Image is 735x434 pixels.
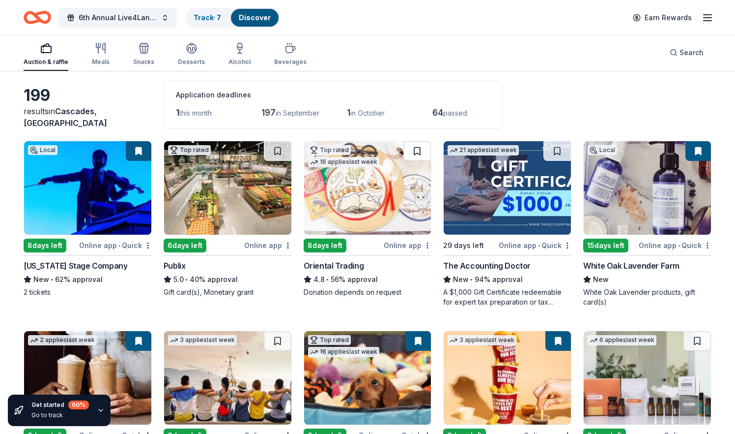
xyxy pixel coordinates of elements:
[304,331,431,425] img: Image for BarkBox
[304,274,432,285] div: 56% approval
[443,274,571,285] div: 94% approval
[583,141,711,307] a: Image for White Oak Lavender FarmLocal15days leftOnline app•QuickWhite Oak Lavender FarmNewWhite ...
[308,347,379,357] div: 16 applies last week
[443,260,531,272] div: The Accounting Doctor
[178,58,205,66] div: Desserts
[24,105,152,129] div: results
[350,109,385,117] span: in October
[164,141,292,297] a: Image for PublixTop rated6days leftOnline appPublix5.0•40% approvalGift card(s), Monetary grant
[588,335,656,345] div: 6 applies last week
[24,106,107,128] span: Cascades, [GEOGRAPHIC_DATA]
[304,287,432,297] div: Donation depends on request
[31,401,89,409] div: Get started
[274,58,307,66] div: Beverages
[133,58,154,66] div: Snacks
[185,8,280,28] button: Track· 7Discover
[443,240,484,251] div: 29 days left
[583,239,628,252] div: 15 days left
[24,239,66,252] div: 8 days left
[194,13,221,22] a: Track· 7
[164,260,186,272] div: Publix
[304,141,432,297] a: Image for Oriental TradingTop rated16 applieslast week8days leftOnline appOriental Trading4.8•56%...
[639,239,711,251] div: Online app Quick
[176,107,179,118] span: 1
[313,274,325,285] span: 4.8
[244,239,292,251] div: Online app
[118,242,120,249] span: •
[33,274,49,285] span: New
[471,276,473,283] span: •
[584,141,711,235] img: Image for White Oak Lavender Farm
[347,107,350,118] span: 1
[179,109,212,117] span: this month
[584,331,711,425] img: Image for doTERRA
[583,287,711,307] div: White Oak Lavender products, gift card(s)
[164,239,206,252] div: 6 days left
[68,401,89,409] div: 60 %
[176,89,490,101] div: Application deadlines
[678,242,680,249] span: •
[443,141,571,307] a: Image for The Accounting Doctor21 applieslast week29 days leftOnline app•QuickThe Accounting Doct...
[164,287,292,297] div: Gift card(s), Monetary grant
[304,239,346,252] div: 8 days left
[24,58,68,66] div: Auction & raffle
[24,287,152,297] div: 2 tickets
[24,331,151,425] img: Image for The Human Bean
[79,12,157,24] span: 6th Annual Live4Lane Memorial 5K Walk
[308,157,379,167] div: 16 applies last week
[499,239,571,251] div: Online app Quick
[228,58,251,66] div: Alcohol
[133,38,154,71] button: Snacks
[304,141,431,235] img: Image for Oriental Trading
[443,287,571,307] div: A $1,000 Gift Certificate redeemable for expert tax preparation or tax resolution services—recipi...
[444,141,571,235] img: Image for The Accounting Doctor
[384,239,431,251] div: Online app
[24,106,107,128] span: in
[28,145,57,155] div: Local
[453,274,469,285] span: New
[448,335,516,345] div: 3 applies last week
[24,86,152,105] div: 199
[24,274,152,285] div: 62% approval
[627,9,698,27] a: Earn Rewards
[443,109,467,117] span: passed
[28,335,97,345] div: 2 applies last week
[164,274,292,285] div: 40% approval
[173,274,184,285] span: 5.0
[432,107,443,118] span: 64
[239,13,271,22] a: Discover
[448,145,519,155] div: 21 applies last week
[24,38,68,71] button: Auction & raffle
[178,38,205,71] button: Desserts
[276,109,319,117] span: in September
[168,145,211,155] div: Top rated
[164,331,291,425] img: Image for Let's Roam
[261,107,276,118] span: 197
[164,141,291,235] img: Image for Publix
[24,260,127,272] div: [US_STATE] Stage Company
[59,8,177,28] button: 6th Annual Live4Lane Memorial 5K Walk
[168,335,237,345] div: 3 applies last week
[92,38,110,71] button: Meals
[185,276,188,283] span: •
[308,335,351,345] div: Top rated
[92,58,110,66] div: Meals
[662,43,711,62] button: Search
[274,38,307,71] button: Beverages
[24,141,151,235] img: Image for Virginia Stage Company
[24,141,152,297] a: Image for Virginia Stage CompanyLocal8days leftOnline app•Quick[US_STATE] Stage CompanyNew•62% ap...
[228,38,251,71] button: Alcohol
[588,145,617,155] div: Local
[31,411,89,419] div: Go to track
[24,6,51,29] a: Home
[679,47,704,59] span: Search
[593,274,609,285] span: New
[308,145,351,155] div: Top rated
[444,331,571,425] img: Image for Sheetz
[583,260,679,272] div: White Oak Lavender Farm
[79,239,152,251] div: Online app Quick
[304,260,364,272] div: Oriental Trading
[326,276,329,283] span: •
[538,242,540,249] span: •
[51,276,53,283] span: •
